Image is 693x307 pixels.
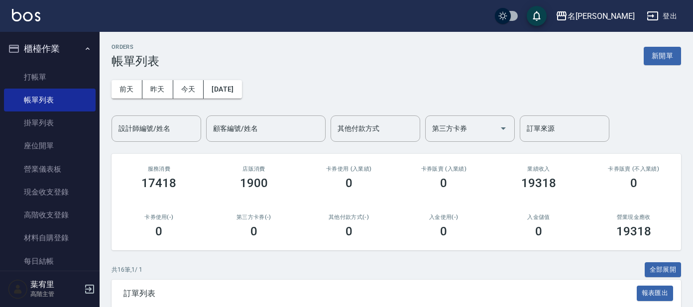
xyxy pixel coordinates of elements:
a: 座位開單 [4,134,96,157]
button: Open [495,120,511,136]
h2: ORDERS [112,44,159,50]
h2: 卡券販賣 (入業績) [408,166,479,172]
h5: 葉宥里 [30,280,81,290]
h2: 營業現金應收 [598,214,669,220]
a: 新開單 [644,51,681,60]
h2: 卡券販賣 (不入業績) [598,166,669,172]
h2: 卡券使用(-) [123,214,195,220]
h3: 帳單列表 [112,54,159,68]
h2: 店販消費 [219,166,290,172]
a: 營業儀表板 [4,158,96,181]
div: 名[PERSON_NAME] [568,10,635,22]
h2: 業績收入 [503,166,575,172]
h3: 0 [346,176,352,190]
a: 掛單列表 [4,111,96,134]
button: 名[PERSON_NAME] [552,6,639,26]
p: 高階主管 [30,290,81,299]
h3: 0 [250,224,257,238]
h3: 0 [440,176,447,190]
p: 共 16 筆, 1 / 1 [112,265,142,274]
a: 高階收支登錄 [4,204,96,226]
button: 全部展開 [645,262,682,278]
img: Person [8,279,28,299]
h2: 入金使用(-) [408,214,479,220]
a: 現金收支登錄 [4,181,96,204]
button: 登出 [643,7,681,25]
button: 新開單 [644,47,681,65]
button: [DATE] [204,80,241,99]
h3: 1900 [240,176,268,190]
h3: 0 [155,224,162,238]
h3: 0 [535,224,542,238]
h2: 卡券使用 (入業績) [313,166,384,172]
h2: 入金儲值 [503,214,575,220]
a: 帳單列表 [4,89,96,111]
a: 打帳單 [4,66,96,89]
button: 昨天 [142,80,173,99]
a: 報表匯出 [637,288,674,298]
h2: 其他付款方式(-) [313,214,384,220]
h3: 0 [346,224,352,238]
a: 每日結帳 [4,250,96,273]
h3: 19318 [616,224,651,238]
button: 櫃檯作業 [4,36,96,62]
span: 訂單列表 [123,289,637,299]
button: save [527,6,547,26]
h3: 17418 [141,176,176,190]
h3: 0 [440,224,447,238]
a: 材料自購登錄 [4,226,96,249]
h2: 第三方卡券(-) [219,214,290,220]
img: Logo [12,9,40,21]
button: 報表匯出 [637,286,674,301]
h3: 19318 [521,176,556,190]
h3: 0 [630,176,637,190]
button: 今天 [173,80,204,99]
h3: 服務消費 [123,166,195,172]
button: 前天 [112,80,142,99]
